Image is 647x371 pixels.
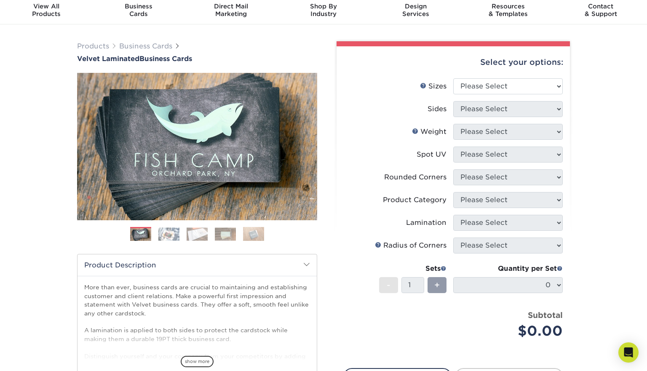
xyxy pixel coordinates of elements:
[187,227,208,240] img: Business Cards 03
[119,42,172,50] a: Business Cards
[185,3,277,10] span: Direct Mail
[370,3,462,10] span: Design
[185,3,277,18] div: Marketing
[77,55,317,63] h1: Business Cards
[78,254,317,276] h2: Product Description
[243,227,264,241] img: Business Cards 05
[434,279,440,291] span: +
[417,149,446,160] div: Spot UV
[379,264,446,274] div: Sets
[92,3,184,18] div: Cards
[215,227,236,240] img: Business Cards 04
[370,3,462,18] div: Services
[277,3,369,10] span: Shop By
[555,3,647,18] div: & Support
[528,310,563,320] strong: Subtotal
[406,218,446,228] div: Lamination
[277,3,369,18] div: Industry
[428,104,446,114] div: Sides
[2,345,72,368] iframe: Google Customer Reviews
[130,224,151,245] img: Business Cards 01
[412,127,446,137] div: Weight
[181,356,214,367] span: show more
[453,264,563,274] div: Quantity per Set
[158,227,179,240] img: Business Cards 02
[384,172,446,182] div: Rounded Corners
[77,55,139,63] span: Velvet Laminated
[92,3,184,10] span: Business
[555,3,647,10] span: Contact
[462,3,554,18] div: & Templates
[77,27,317,267] img: Velvet Laminated 01
[462,3,554,10] span: Resources
[77,55,317,63] a: Velvet LaminatedBusiness Cards
[460,321,563,341] div: $0.00
[420,81,446,91] div: Sizes
[387,279,390,291] span: -
[618,342,639,363] div: Open Intercom Messenger
[343,46,563,78] div: Select your options:
[383,195,446,205] div: Product Category
[375,240,446,251] div: Radius of Corners
[77,42,109,50] a: Products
